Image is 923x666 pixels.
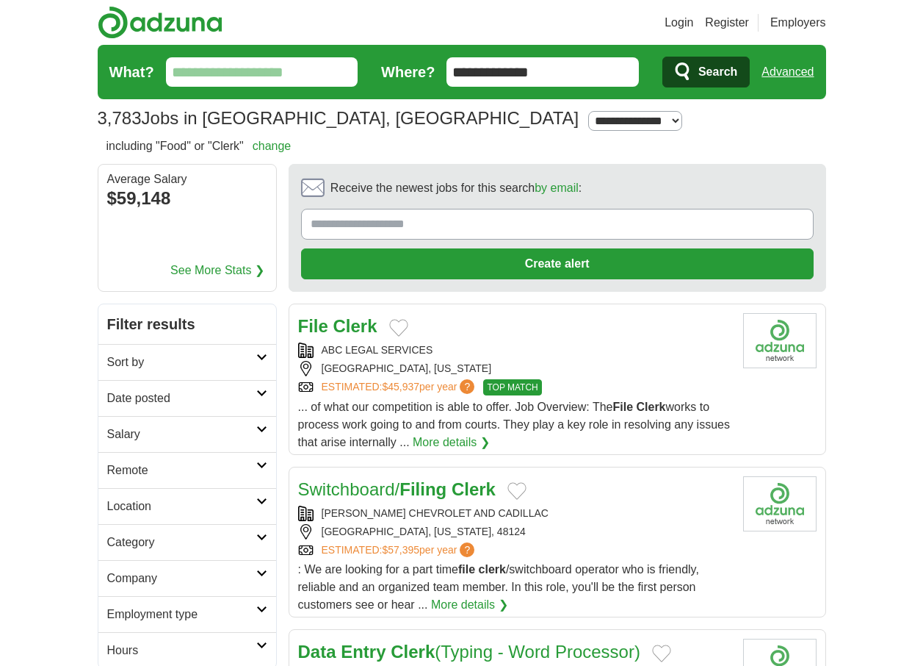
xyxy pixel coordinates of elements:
[298,642,640,662] a: Data Entry Clerk(Typing - Word Processor)
[107,534,256,551] h2: Category
[98,416,276,452] a: Salary
[109,61,154,83] label: What?
[341,642,386,662] strong: Entry
[107,390,256,407] h2: Date posted
[98,452,276,488] a: Remote
[98,488,276,524] a: Location
[322,344,433,356] a: ABC LEGAL SERVICES
[333,316,377,336] strong: Clerk
[458,563,475,576] strong: file
[662,57,750,87] button: Search
[107,498,256,515] h2: Location
[535,182,579,194] a: by email
[761,57,814,87] a: Advanced
[107,426,256,443] h2: Salary
[705,14,749,32] a: Register
[106,137,292,155] h2: including "Food" or "Clerk"
[322,379,478,395] a: ESTIMATED:$45,937per year?
[460,379,474,394] span: ?
[98,524,276,560] a: Category
[107,606,256,623] h2: Employment type
[298,361,731,376] div: [GEOGRAPHIC_DATA], [US_STATE]
[107,462,256,479] h2: Remote
[743,313,817,368] img: ABC Legal Services logo
[507,482,526,500] button: Add to favorite jobs
[479,563,506,576] strong: clerk
[298,401,730,448] span: ... of what our competition is able to offer. Job Overview: The works to process work going to an...
[665,14,693,32] a: Login
[452,479,496,499] strong: Clerk
[107,173,267,185] div: Average Salary
[636,401,665,413] strong: Clerk
[107,354,256,371] h2: Sort by
[413,434,490,451] a: More details ❯
[770,14,826,32] a: Employers
[298,316,328,336] strong: File
[98,108,579,128] h1: Jobs in [GEOGRAPHIC_DATA], [GEOGRAPHIC_DATA]
[170,262,264,279] a: See More Stats ❯
[389,319,408,337] button: Add to favorite jobs
[98,344,276,380] a: Sort by
[298,563,699,611] span: : We are looking for a part time /switchboard operator who is friendly, reliable and an organized...
[298,316,377,336] a: File Clerk
[612,401,633,413] strong: File
[98,105,142,132] span: 3,783
[382,381,419,393] span: $45,937
[381,61,435,83] label: Where?
[98,596,276,632] a: Employment type
[107,570,256,587] h2: Company
[460,543,474,557] span: ?
[483,379,541,395] span: TOP MATCH
[743,476,817,531] img: Company logo
[98,560,276,596] a: Company
[301,248,814,279] button: Create alert
[298,506,731,521] div: [PERSON_NAME] CHEVROLET AND CADILLAC
[98,304,276,344] h2: Filter results
[298,479,496,499] a: Switchboard/Filing Clerk
[253,140,292,152] a: change
[399,479,446,499] strong: Filing
[391,642,435,662] strong: Clerk
[431,596,508,614] a: More details ❯
[107,185,267,212] div: $59,148
[652,645,671,662] button: Add to favorite jobs
[322,543,478,558] a: ESTIMATED:$57,395per year?
[298,524,731,540] div: [GEOGRAPHIC_DATA], [US_STATE], 48124
[107,642,256,659] h2: Hours
[298,642,336,662] strong: Data
[330,179,582,197] span: Receive the newest jobs for this search :
[382,544,419,556] span: $57,395
[98,380,276,416] a: Date posted
[98,6,222,39] img: Adzuna logo
[698,57,737,87] span: Search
